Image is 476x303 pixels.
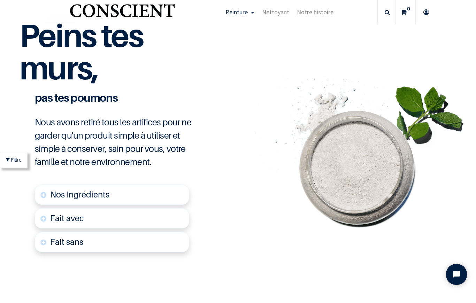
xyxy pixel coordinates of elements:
span: Nos Ingrédients [50,189,109,200]
iframe: Tidio Chat [440,258,473,291]
h1: Peins tes murs, [20,19,220,92]
span: Notre histoire [297,8,333,16]
span: Filtre [11,156,22,163]
span: Nous avons retiré tous les artifices pour ne garder qu'un produit simple à utiliser et simple à c... [35,117,192,167]
img: jar-tabletssplast-mint-leaf-Recovered.png [243,72,476,229]
font: Fait sans [50,237,83,247]
sup: 0 [405,5,412,12]
h1: pas tes poumons [30,92,209,103]
span: Nettoyant [262,8,289,16]
span: Peinture [225,8,248,16]
font: Fait avec [50,213,84,223]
